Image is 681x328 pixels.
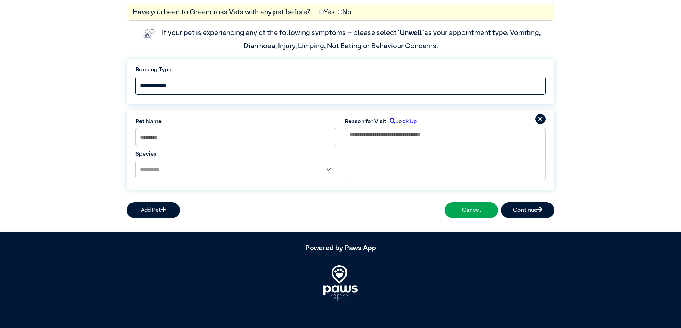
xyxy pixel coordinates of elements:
label: Reason for Visit [345,117,386,126]
label: Look Up [386,117,417,126]
button: Add Pet [127,202,180,218]
label: No [338,7,352,17]
button: Cancel [445,202,498,218]
label: If your pet is experiencing any of the following symptoms – please select as your appointment typ... [162,29,542,49]
label: Yes [319,7,335,17]
img: vet [140,26,158,41]
h5: Powered by Paws App [127,244,554,252]
button: Continue [501,202,554,218]
input: No [338,10,342,14]
img: PawsApp [323,265,358,301]
input: Yes [319,10,324,14]
label: Booking Type [135,66,546,74]
label: Species [135,150,336,158]
span: “Unwell” [397,29,424,36]
label: Pet Name [135,117,336,126]
label: Have you been to Greencross Vets with any pet before? [133,7,311,17]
